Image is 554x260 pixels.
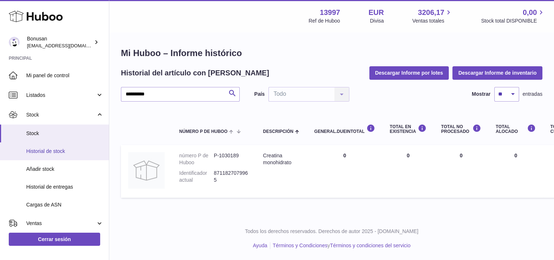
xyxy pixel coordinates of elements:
dt: Identificador actual [179,170,214,184]
a: Cerrar sesión [9,233,100,246]
dd: 8711827079965 [214,170,248,184]
div: Ref de Huboo [309,17,340,24]
span: Historial de entregas [26,184,103,190]
a: 0,00 Stock total DISPONIBLE [481,8,545,24]
span: Cargas de ASN [26,201,103,208]
span: 0,00 [523,8,537,17]
div: Total NO PROCESADO [441,124,481,134]
img: info@bonusan.es [9,37,20,48]
td: 0 [382,145,434,198]
td: 0 [434,145,488,198]
div: Bonusan [27,35,93,49]
label: Mostrar [472,91,490,98]
span: Stock [26,130,103,137]
span: Descripción [263,129,293,134]
button: Descargar Informe de inventario [452,66,542,79]
h1: Mi Huboo – Informe histórico [121,47,542,59]
a: 3206,17 Ventas totales [412,8,453,24]
li: y [270,242,410,249]
span: Ventas [26,220,96,227]
img: product image [128,152,165,189]
span: Ventas totales [412,17,453,24]
dt: número P de Huboo [179,152,214,166]
strong: 13997 [320,8,340,17]
button: Descargar Informe por lotes [369,66,449,79]
span: Listados [26,92,96,99]
span: entradas [523,91,542,98]
span: Mi panel de control [26,72,103,79]
div: Total ALOCADO [496,124,536,134]
span: Añadir stock [26,166,103,173]
a: Términos y condiciones del servicio [330,243,410,248]
a: Términos y Condiciones [273,243,327,248]
strong: EUR [369,8,384,17]
span: número P de Huboo [179,129,227,134]
a: Ayuda [253,243,267,248]
h2: Historial del artículo con [PERSON_NAME] [121,68,269,78]
dd: P-1030189 [214,152,248,166]
div: Creatina monohidrato [263,152,300,166]
div: general.dueInTotal [314,124,375,134]
div: Divisa [370,17,384,24]
td: 0 [307,145,382,198]
span: 3206,17 [418,8,444,17]
span: [EMAIL_ADDRESS][DOMAIN_NAME] [27,43,107,48]
span: Historial de stock [26,148,103,155]
label: País [254,91,265,98]
div: Total en EXISTENCIA [390,124,427,134]
p: Todos los derechos reservados. Derechos de autor 2025 - [DOMAIN_NAME] [115,228,548,235]
span: Stock [26,111,96,118]
td: 0 [488,145,543,198]
span: Stock total DISPONIBLE [481,17,545,24]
